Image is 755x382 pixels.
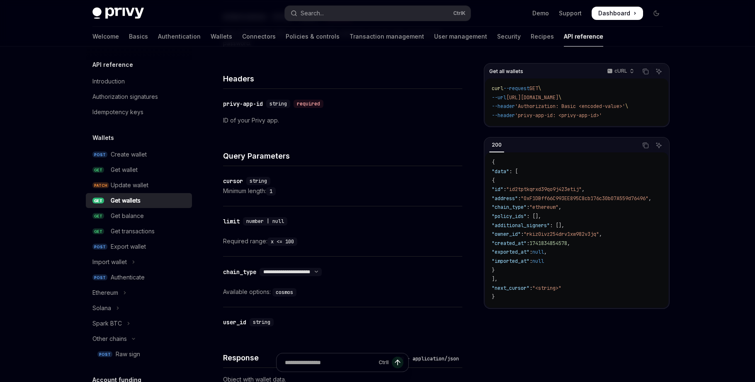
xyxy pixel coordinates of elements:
span: \ [538,85,541,92]
span: "next_cursor" [492,285,529,291]
span: 'Authorization: Basic <encoded-value>' [515,103,625,110]
span: "exported_at" [492,249,529,255]
span: , [544,249,547,255]
div: Raw sign [116,349,140,359]
div: Search... [301,8,324,18]
div: Update wallet [111,180,148,190]
span: , [567,240,570,247]
a: GETGet transactions [86,224,192,239]
span: : [529,285,532,291]
span: } [492,294,495,300]
span: : [521,231,524,238]
span: "ethereum" [529,204,558,211]
a: Idempotency keys [86,105,192,120]
button: Copy the contents from the code block [640,66,651,77]
span: Ctrl K [453,10,466,17]
div: Get wallets [111,196,141,206]
span: GET [92,167,104,173]
span: --request [503,85,529,92]
span: { [492,159,495,166]
div: Available options: [223,287,462,297]
div: Required range: [223,236,462,246]
div: Create wallet [111,149,147,159]
a: Introduction [86,74,192,89]
div: Ethereum [92,288,118,298]
span: Get all wallets [489,68,523,75]
span: ], [492,276,498,282]
div: Solana [92,303,111,313]
span: POST [92,274,107,281]
h5: Wallets [92,133,114,143]
span: , [599,231,602,238]
button: cURL [602,64,638,78]
a: Authentication [158,27,201,47]
span: { [492,177,495,184]
a: POSTAuthenticate [86,270,192,285]
a: Welcome [92,27,119,47]
span: : [529,249,532,255]
span: null [532,249,544,255]
span: "additional_signers" [492,222,550,229]
a: GETGet wallets [86,193,192,208]
span: null [532,258,544,264]
span: string [250,178,267,184]
div: 200 [489,140,504,150]
a: API reference [564,27,603,47]
a: PATCHUpdate wallet [86,178,192,193]
span: "chain_type" [492,204,527,211]
span: --url [492,94,506,101]
span: "policy_ids" [492,213,527,220]
button: Ask AI [653,66,664,77]
button: Toggle Import wallet section [86,255,192,269]
button: Send message [392,357,403,368]
span: , [582,186,585,193]
a: Policies & controls [286,27,340,47]
span: "id2tptkqrxd39qo9j423etij" [506,186,582,193]
a: Demo [532,9,549,17]
span: } [492,267,495,274]
div: privy-app-id [223,100,263,108]
a: POSTCreate wallet [86,147,192,162]
span: curl [492,85,503,92]
span: : [518,195,521,202]
span: \ [558,94,561,101]
span: GET [92,213,104,219]
span: , [558,204,561,211]
a: User management [434,27,487,47]
a: Support [559,9,582,17]
div: Spark BTC [92,318,122,328]
a: Authorization signatures [86,89,192,104]
div: Import wallet [92,257,127,267]
p: cURL [614,68,627,74]
span: POST [92,244,107,250]
span: 'privy-app-id: <privy-app-id>' [515,112,602,119]
span: "<string>" [532,285,561,291]
span: : [527,240,529,247]
span: --header [492,112,515,119]
span: GET [92,228,104,235]
a: POSTRaw sign [86,347,192,362]
span: GET [92,198,104,204]
span: "0xF1DBff66C993EE895C8cb176c30b07A559d76496" [521,195,648,202]
span: string [253,319,270,326]
span: --header [492,103,515,110]
select: Select schema type [260,269,322,275]
a: Connectors [242,27,276,47]
a: Wallets [211,27,232,47]
input: Ask a question... [285,353,375,372]
img: dark logo [92,7,144,19]
span: : [], [527,213,541,220]
span: "id" [492,186,503,193]
span: POST [92,152,107,158]
span: "rkiz0ivz254drv1xw982v3jq" [524,231,599,238]
div: Get balance [111,211,144,221]
span: "address" [492,195,518,202]
button: Ask AI [653,140,664,151]
a: Basics [129,27,148,47]
span: 1741834854578 [529,240,567,247]
div: Authorization signatures [92,92,158,102]
a: GETGet wallet [86,162,192,177]
span: POST [97,351,112,358]
span: , [648,195,651,202]
button: Toggle dark mode [650,7,663,20]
